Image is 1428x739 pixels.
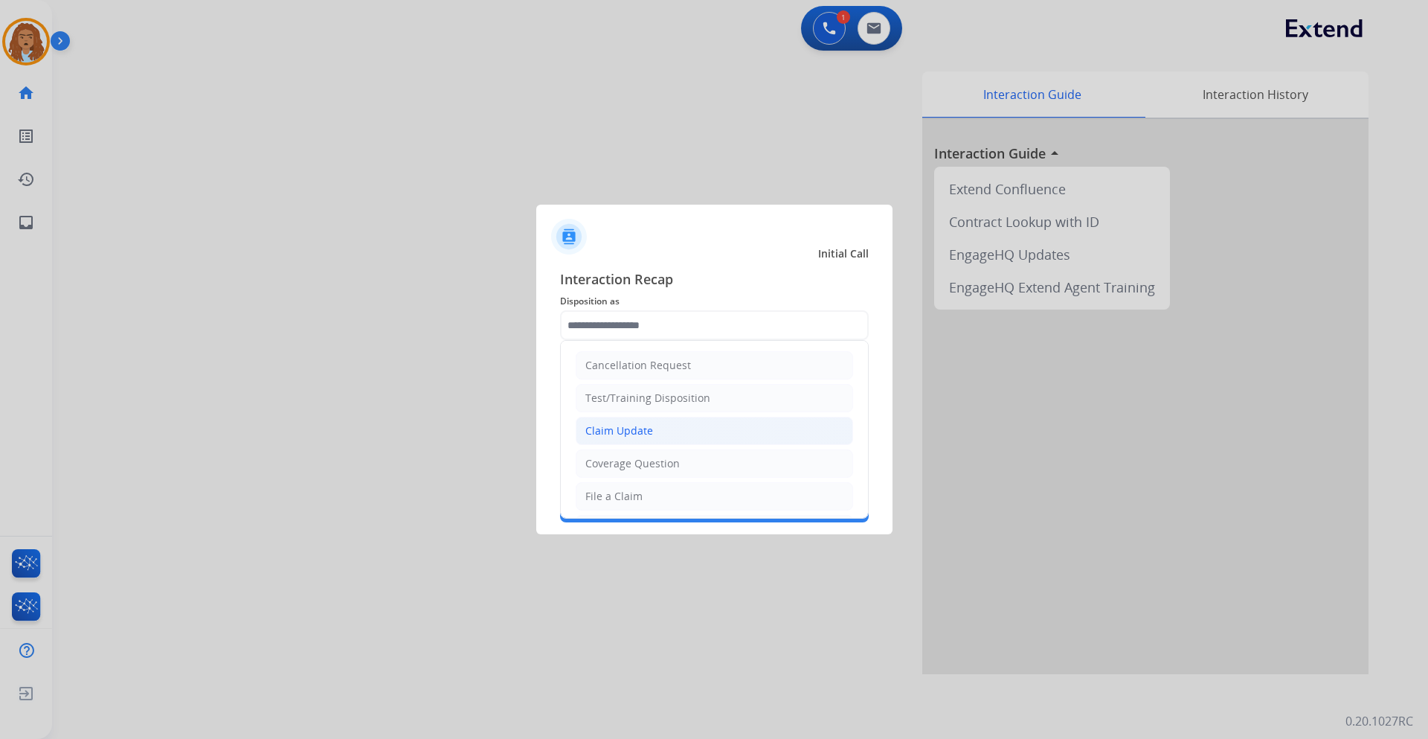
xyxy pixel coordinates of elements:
[585,456,680,471] div: Coverage Question
[560,292,869,310] span: Disposition as
[585,358,691,373] div: Cancellation Request
[585,391,710,406] div: Test/Training Disposition
[551,219,587,255] img: contactIcon
[1345,712,1413,730] p: 0.20.1027RC
[560,269,869,292] span: Interaction Recap
[585,489,643,504] div: File a Claim
[585,423,653,438] div: Claim Update
[818,246,869,261] span: Initial Call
